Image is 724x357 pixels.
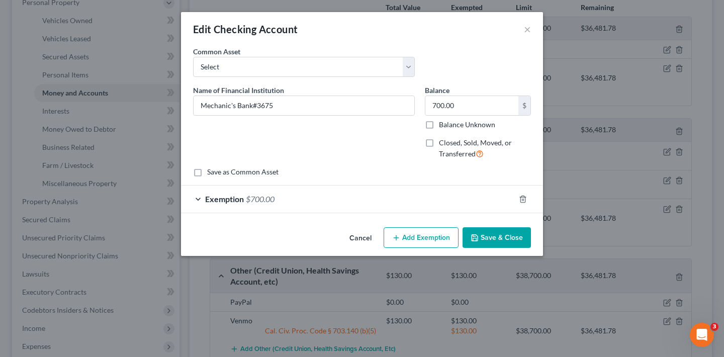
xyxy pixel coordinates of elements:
span: $700.00 [246,194,275,204]
button: Cancel [341,228,380,248]
iframe: Intercom live chat [690,323,714,347]
span: Closed, Sold, Moved, or Transferred [439,138,512,158]
label: Balance Unknown [439,120,495,130]
span: Exemption [205,194,244,204]
input: 0.00 [425,96,518,115]
div: Edit Checking Account [193,22,298,36]
input: Enter name... [194,96,414,115]
div: $ [518,96,530,115]
span: Name of Financial Institution [193,86,284,95]
button: Save & Close [463,227,531,248]
label: Save as Common Asset [207,167,279,177]
label: Common Asset [193,46,240,57]
label: Balance [425,85,449,96]
button: × [524,23,531,35]
button: Add Exemption [384,227,459,248]
span: 3 [710,323,718,331]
